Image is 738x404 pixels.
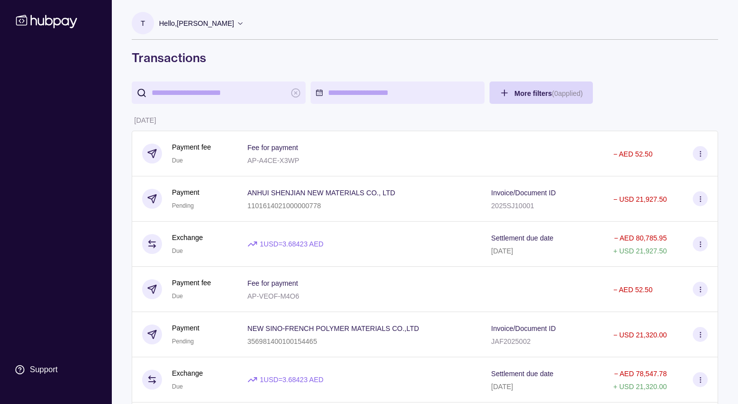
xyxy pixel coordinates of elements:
p: − AED 78,547.78 [614,370,666,378]
p: − AED 52.50 [613,286,653,294]
p: Invoice/Document ID [491,189,556,197]
button: More filters(0applied) [490,81,593,104]
p: AP-VEOF-M4O6 [247,292,299,300]
p: ( 0 applied) [552,89,582,97]
p: Exchange [172,232,203,243]
p: T [141,18,145,29]
a: Support [10,359,102,380]
p: Payment fee [172,142,211,153]
p: + USD 21,927.50 [613,247,667,255]
p: 1 USD = 3.68423 AED [260,374,324,385]
input: search [152,81,286,104]
p: 1 USD = 3.68423 AED [260,239,324,249]
p: 2025SJ10001 [491,202,534,210]
p: Payment fee [172,277,211,288]
span: Due [172,383,183,390]
p: − AED 80,785.95 [614,234,666,242]
p: + USD 21,320.00 [613,383,667,391]
span: Due [172,293,183,300]
p: JAF2025002 [491,337,530,345]
div: Support [30,364,58,375]
span: More filters [514,89,583,97]
p: Payment [172,187,199,198]
p: ANHUI SHENJIAN NEW MATERIALS CO., LTD [247,189,395,197]
h1: Transactions [132,50,718,66]
span: Due [172,157,183,164]
p: Settlement due date [491,370,553,378]
p: Exchange [172,368,203,379]
p: [DATE] [134,116,156,124]
p: Payment [172,323,199,333]
span: Due [172,247,183,254]
p: − AED 52.50 [613,150,653,158]
p: − USD 21,927.50 [613,195,667,203]
p: Hello, [PERSON_NAME] [159,18,234,29]
p: Fee for payment [247,279,298,287]
p: [DATE] [491,247,513,255]
p: NEW SINO-FRENCH POLYMER MATERIALS CO.,LTD [247,324,419,332]
span: Pending [172,338,194,345]
p: Fee for payment [247,144,298,152]
span: Pending [172,202,194,209]
p: 1101614021000000778 [247,202,321,210]
p: AP-A4CE-X3WP [247,157,299,164]
p: [DATE] [491,383,513,391]
p: − USD 21,320.00 [613,331,667,339]
p: Settlement due date [491,234,553,242]
p: Invoice/Document ID [491,324,556,332]
p: 356981400100154465 [247,337,317,345]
